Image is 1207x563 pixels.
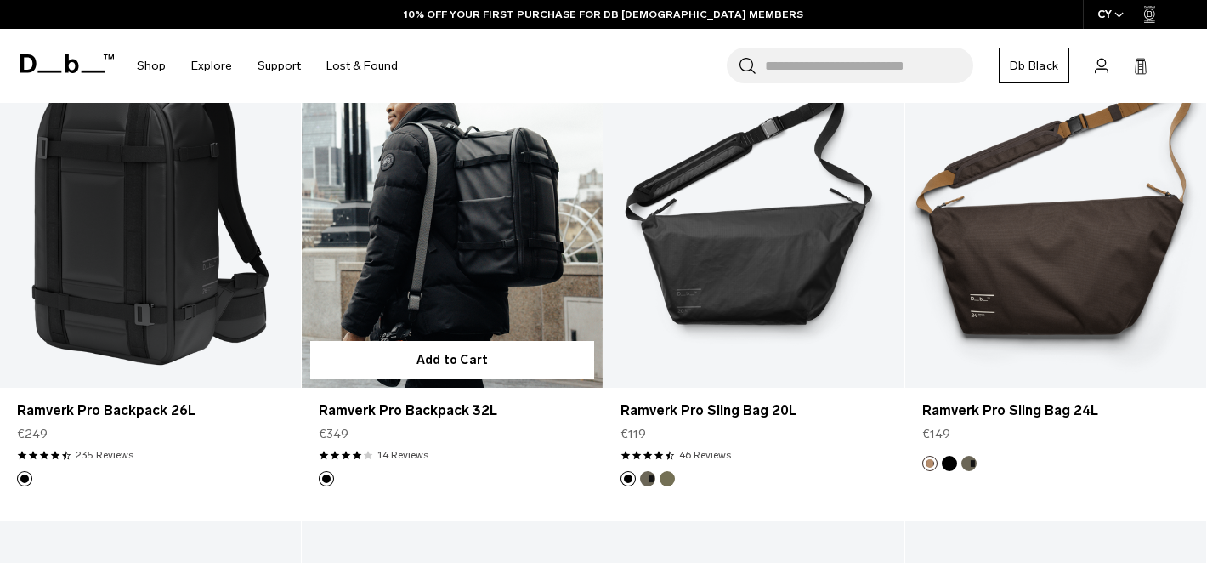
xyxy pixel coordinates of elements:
[137,36,166,96] a: Shop
[961,456,977,471] button: Forest Green
[942,456,957,471] button: Black Out
[905,53,1206,387] a: Ramverk Pro Sling Bag 24L
[17,401,284,421] a: Ramverk Pro Backpack 26L
[679,447,731,463] a: 46 reviews
[922,401,1189,421] a: Ramverk Pro Sling Bag 24L
[660,471,675,486] button: Mash Green
[76,447,133,463] a: 235 reviews
[310,341,594,379] button: Add to Cart
[603,53,904,387] a: Ramverk Pro Sling Bag 20L
[258,36,301,96] a: Support
[999,48,1069,83] a: Db Black
[124,29,411,103] nav: Main Navigation
[326,36,398,96] a: Lost & Found
[404,7,803,22] a: 10% OFF YOUR FIRST PURCHASE FOR DB [DEMOGRAPHIC_DATA] MEMBERS
[377,447,428,463] a: 14 reviews
[620,471,636,486] button: Black Out
[922,425,950,443] span: €149
[302,53,603,387] a: Ramverk Pro Backpack 32L
[17,471,32,486] button: Black Out
[191,36,232,96] a: Explore
[922,456,938,471] button: Espresso
[319,425,348,443] span: €349
[640,471,655,486] button: Forest Green
[319,471,334,486] button: Black Out
[620,425,646,443] span: €119
[319,401,586,421] a: Ramverk Pro Backpack 32L
[620,401,887,421] a: Ramverk Pro Sling Bag 20L
[17,425,48,443] span: €249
